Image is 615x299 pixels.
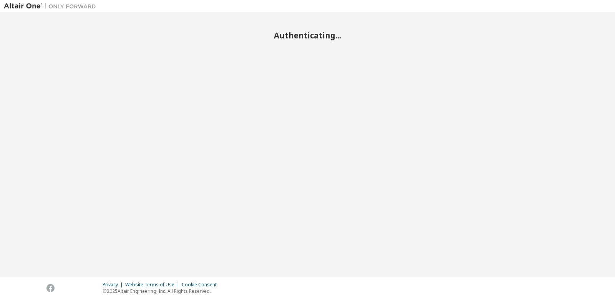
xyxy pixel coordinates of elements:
[125,282,182,288] div: Website Terms of Use
[103,282,125,288] div: Privacy
[46,284,55,292] img: facebook.svg
[4,2,100,10] img: Altair One
[182,282,221,288] div: Cookie Consent
[103,288,221,294] p: © 2025 Altair Engineering, Inc. All Rights Reserved.
[4,30,611,40] h2: Authenticating...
